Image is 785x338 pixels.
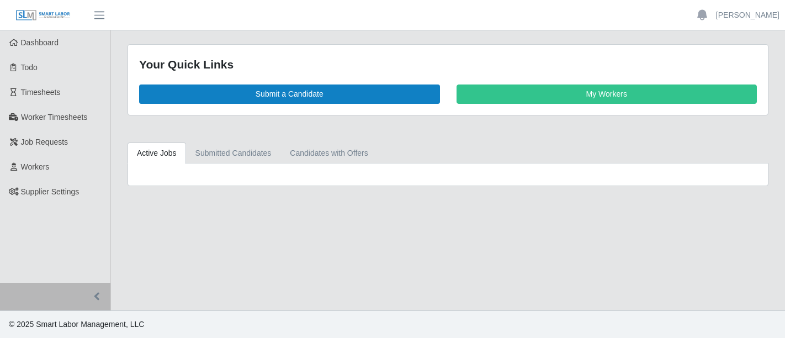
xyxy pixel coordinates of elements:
span: Timesheets [21,88,61,97]
span: Supplier Settings [21,187,79,196]
span: Workers [21,162,50,171]
img: SLM Logo [15,9,71,22]
a: Active Jobs [128,142,186,164]
span: Todo [21,63,38,72]
a: My Workers [457,84,757,104]
span: Worker Timesheets [21,113,87,122]
a: Submitted Candidates [186,142,281,164]
span: © 2025 Smart Labor Management, LLC [9,320,144,329]
a: Submit a Candidate [139,84,440,104]
span: Job Requests [21,138,68,146]
span: Dashboard [21,38,59,47]
a: [PERSON_NAME] [716,9,779,21]
a: Candidates with Offers [280,142,377,164]
div: Your Quick Links [139,56,757,73]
